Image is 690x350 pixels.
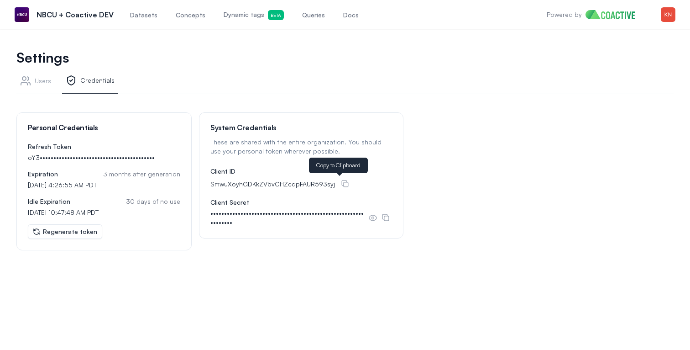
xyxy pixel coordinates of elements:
[210,209,365,227] div: ••••••••••••••••••••••••••••••••••••••••••••••••••••••••••••••••
[210,198,249,207] label: Client Secret
[130,11,157,20] span: Datasets
[28,124,180,131] div: Personal Credentials
[28,180,97,190] div: [DATE] 4:26:55 AM PDT
[302,11,325,20] span: Queries
[547,10,582,19] p: Powered by
[126,197,180,206] span: 30 days of no use
[585,10,643,19] img: Home
[16,71,55,94] a: Users
[224,10,284,20] span: Dynamic tags
[16,51,674,64] h1: Settings
[268,10,284,20] span: Beta
[210,167,235,176] label: Client ID
[210,180,335,189] div: SmwuXoyhGDKkZVbvCHZcqpFAUR593syj
[28,197,70,206] label: Idle Expiration
[28,153,155,162] div: oY3••••••••••••••••••••••••••••••••••••••••••
[15,7,29,22] img: NBCU + Coactive DEV
[103,170,180,179] span: 3 months after generation
[176,11,205,20] span: Concepts
[28,142,71,151] label: Refresh Token
[62,71,118,94] a: Credentials
[210,138,392,156] div: These are shared with the entire organization. You should use your personal token wherever possible.
[661,7,675,22] img: Menu for the logged in user
[28,170,58,179] label: Expiration
[37,9,114,20] p: NBCU + Coactive DEV
[28,224,102,239] button: Regenerate token
[210,124,392,131] div: System Credentials
[28,208,99,217] div: [DATE] 10:47:48 AM PDT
